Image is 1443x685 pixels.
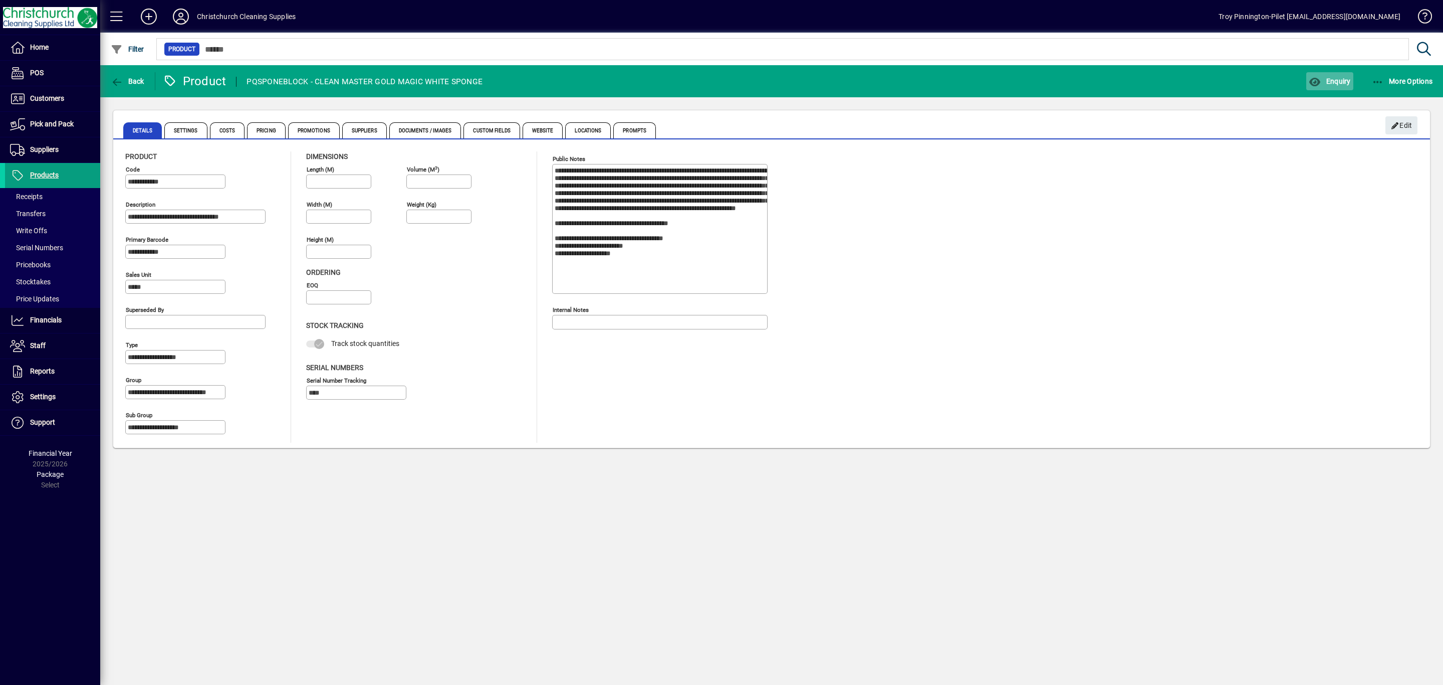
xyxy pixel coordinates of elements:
span: Reports [30,367,55,375]
button: Filter [108,40,147,58]
span: Serial Numbers [10,244,63,252]
span: Settings [30,393,56,401]
span: Stocktakes [10,278,51,286]
span: Website [523,122,563,138]
a: Receipts [5,188,100,205]
span: Back [111,77,144,85]
mat-label: EOQ [307,282,318,289]
mat-label: Width (m) [307,201,332,208]
span: Suppliers [30,145,59,153]
mat-label: Description [126,201,155,208]
mat-label: Primary barcode [126,236,168,243]
span: POS [30,69,44,77]
mat-label: Volume (m ) [407,166,439,173]
a: Settings [5,385,100,410]
mat-label: Sales unit [126,271,151,278]
span: Financials [30,316,62,324]
span: Financial Year [29,449,72,457]
a: Stocktakes [5,273,100,290]
a: Price Updates [5,290,100,307]
span: Ordering [306,268,341,276]
span: Pick and Pack [30,120,74,128]
span: Customers [30,94,64,102]
div: PQSPONEBLOCK - CLEAN MASTER GOLD MAGIC WHITE SPONGE [247,74,483,90]
a: Transfers [5,205,100,222]
button: Add [133,8,165,26]
span: Transfers [10,210,46,218]
span: Products [30,171,59,179]
span: Receipts [10,193,43,201]
span: Settings [164,122,207,138]
span: Support [30,418,55,426]
a: Suppliers [5,137,100,162]
button: Enquiry [1306,72,1353,90]
button: Profile [165,8,197,26]
a: Pick and Pack [5,112,100,137]
mat-label: Internal Notes [553,306,589,313]
span: Prompts [613,122,656,138]
span: Pricing [247,122,286,138]
a: Serial Numbers [5,239,100,256]
mat-label: Height (m) [307,236,334,243]
span: Write Offs [10,227,47,235]
mat-label: Length (m) [307,166,334,173]
mat-label: Group [126,377,141,384]
a: Financials [5,308,100,333]
a: Support [5,410,100,435]
span: More Options [1372,77,1433,85]
span: Home [30,43,49,51]
span: Details [123,122,162,138]
span: Custom Fields [463,122,520,138]
mat-label: Weight (Kg) [407,201,436,208]
a: Home [5,35,100,60]
div: Christchurch Cleaning Supplies [197,9,296,25]
app-page-header-button: Back [100,72,155,90]
span: Promotions [288,122,340,138]
sup: 3 [435,165,437,170]
mat-label: Type [126,341,138,349]
mat-label: Serial Number tracking [307,377,366,384]
a: Reports [5,359,100,384]
mat-label: Sub group [126,412,152,419]
span: Edit [1391,117,1412,134]
span: Product [125,152,157,160]
mat-label: Code [126,166,140,173]
span: Package [37,470,64,478]
a: Pricebooks [5,256,100,273]
span: Suppliers [342,122,387,138]
button: More Options [1369,72,1435,90]
span: Pricebooks [10,261,51,269]
span: Dimensions [306,152,348,160]
span: Stock Tracking [306,321,364,329]
span: Documents / Images [389,122,461,138]
span: Locations [565,122,611,138]
a: Knowledge Base [1410,2,1430,35]
span: Enquiry [1309,77,1350,85]
button: Back [108,72,147,90]
span: Filter [111,45,144,53]
a: Staff [5,333,100,359]
div: Troy Pinnington-Pilet [EMAIL_ADDRESS][DOMAIN_NAME] [1219,9,1400,25]
span: Track stock quantities [331,339,399,348]
span: Serial Numbers [306,364,363,372]
mat-label: Superseded by [126,306,164,313]
span: Price Updates [10,295,59,303]
button: Edit [1385,116,1417,134]
div: Product [163,73,226,89]
span: Costs [210,122,245,138]
a: Customers [5,86,100,111]
span: Product [168,44,195,54]
span: Staff [30,341,46,350]
a: POS [5,61,100,86]
mat-label: Public Notes [553,155,585,162]
a: Write Offs [5,222,100,239]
